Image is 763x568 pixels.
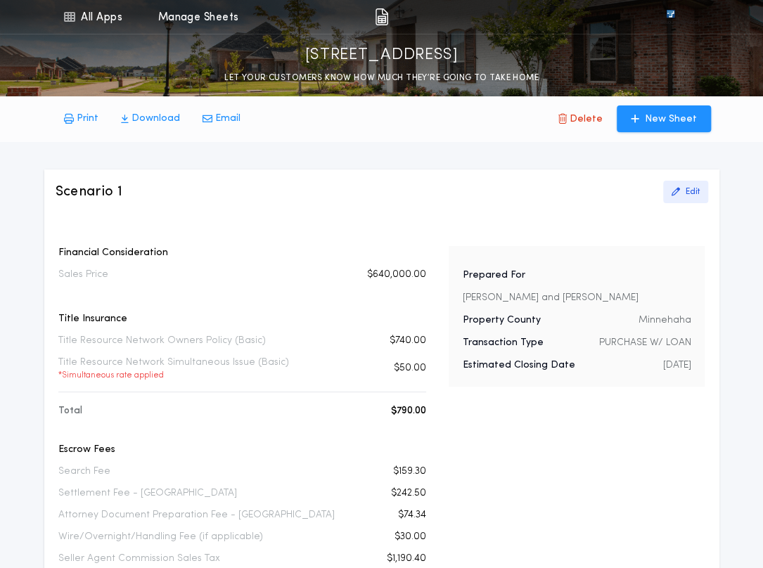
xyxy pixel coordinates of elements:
p: Edit [686,186,700,198]
p: Settlement Fee - [GEOGRAPHIC_DATA] [58,486,237,501]
button: Edit [663,181,708,203]
p: Title Resource Network Simultaneous Issue (Basic) [58,356,289,381]
img: img [375,8,388,25]
p: Property County [463,314,541,328]
p: Search Fee [58,465,110,479]
button: Download [110,106,191,131]
p: $50.00 [394,361,426,375]
p: Seller Agent Commission Sales Tax [58,552,220,566]
img: vs-icon [641,10,700,24]
p: Delete [570,112,603,127]
p: Download [132,112,180,126]
p: Estimated Closing Date [463,359,575,373]
p: [STREET_ADDRESS] [305,44,459,67]
p: * Simultaneous rate applied [58,370,289,381]
p: Attorney Document Preparation Fee - [GEOGRAPHIC_DATA] [58,508,335,522]
p: Escrow Fees [58,443,426,457]
p: $74.34 [398,508,426,522]
p: Title Insurance [58,312,426,326]
p: $159.30 [393,465,426,479]
p: Wire/Overnight/Handling Fee (if applicable) [58,530,263,544]
p: Email [215,112,241,126]
p: Total [58,404,82,418]
p: [PERSON_NAME] and [PERSON_NAME] [463,291,639,305]
p: PURCHASE W/ LOAN [598,336,691,350]
p: $740.00 [390,334,426,348]
p: Transaction Type [463,336,544,350]
p: $790.00 [391,404,426,418]
p: Sales Price [58,268,108,282]
p: LET YOUR CUSTOMERS KNOW HOW MUCH THEY’RE GOING TO TAKE HOME [224,71,539,85]
p: Print [77,112,98,126]
button: New Sheet [617,105,711,132]
p: $640,000.00 [367,268,426,282]
p: Financial Consideration [58,246,426,260]
p: $30.00 [395,530,426,544]
button: Print [53,106,110,131]
button: Delete [547,105,614,132]
p: New Sheet [645,112,697,127]
p: $1,190.40 [387,552,426,566]
p: Title Resource Network Owners Policy (Basic) [58,334,266,348]
p: Prepared For [463,269,525,283]
p: $242.50 [391,486,426,501]
p: Minnehaha [638,314,691,328]
button: Email [191,106,252,131]
h3: Scenario 1 [56,182,123,202]
p: [DATE] [662,359,691,373]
